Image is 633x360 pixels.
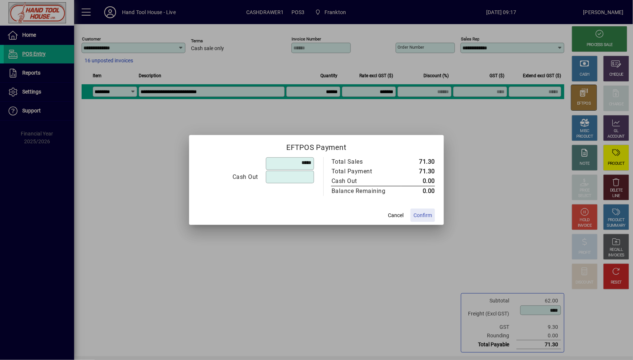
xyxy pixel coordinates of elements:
span: Confirm [413,212,432,219]
td: 0.00 [401,176,435,186]
button: Cancel [384,209,408,222]
div: Cash Out [198,173,258,181]
td: Total Sales [331,157,401,167]
td: Total Payment [331,167,401,176]
td: 71.30 [401,167,435,176]
div: Balance Remaining [332,187,394,196]
h2: EFTPOS Payment [189,135,444,157]
span: Cancel [388,212,403,219]
div: Cash Out [332,177,394,186]
td: 0.00 [401,186,435,196]
td: 71.30 [401,157,435,167]
button: Confirm [411,209,435,222]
